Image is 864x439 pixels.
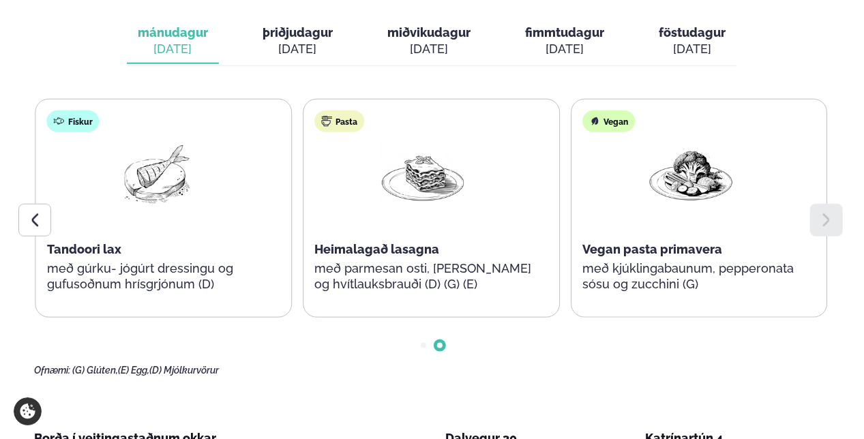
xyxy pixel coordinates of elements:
img: Fish.png [112,143,199,207]
div: [DATE] [387,41,471,57]
p: með gúrku- jógúrt dressingu og gufusoðnum hrísgrjónum (D) [47,260,264,293]
p: með parmesan osti, [PERSON_NAME] og hvítlauksbrauði (D) (G) (E) [314,260,531,293]
button: föstudagur [DATE] [648,19,736,64]
a: Cookie settings [14,397,42,425]
span: Vegan pasta primavera [582,242,722,256]
span: Go to slide 1 [421,343,426,348]
div: [DATE] [659,41,726,57]
img: pasta.svg [321,116,332,127]
span: þriðjudagur [263,25,333,40]
img: Vegan.png [647,143,734,207]
span: fimmtudagur [525,25,604,40]
span: mánudagur [138,25,208,40]
img: fish.svg [54,116,65,127]
div: Vegan [582,110,635,132]
button: mánudagur [DATE] [127,19,219,64]
span: (D) Mjólkurvörur [149,365,219,376]
div: Fiskur [47,110,100,132]
div: Pasta [314,110,364,132]
img: Lasagna.png [379,143,466,207]
span: föstudagur [659,25,726,40]
span: (E) Egg, [118,365,149,376]
span: Go to slide 2 [437,343,443,348]
div: [DATE] [263,41,333,57]
button: miðvikudagur [DATE] [376,19,481,64]
div: [DATE] [138,41,208,57]
button: fimmtudagur [DATE] [514,19,615,64]
span: miðvikudagur [387,25,471,40]
img: Vegan.svg [589,116,600,127]
span: Heimalagað lasagna [314,242,439,256]
p: með kjúklingabaunum, pepperonata sósu og zucchini (G) [582,260,799,293]
span: Tandoori lax [47,242,121,256]
span: Ofnæmi: [34,365,70,376]
div: [DATE] [525,41,604,57]
button: þriðjudagur [DATE] [252,19,344,64]
span: (G) Glúten, [72,365,118,376]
